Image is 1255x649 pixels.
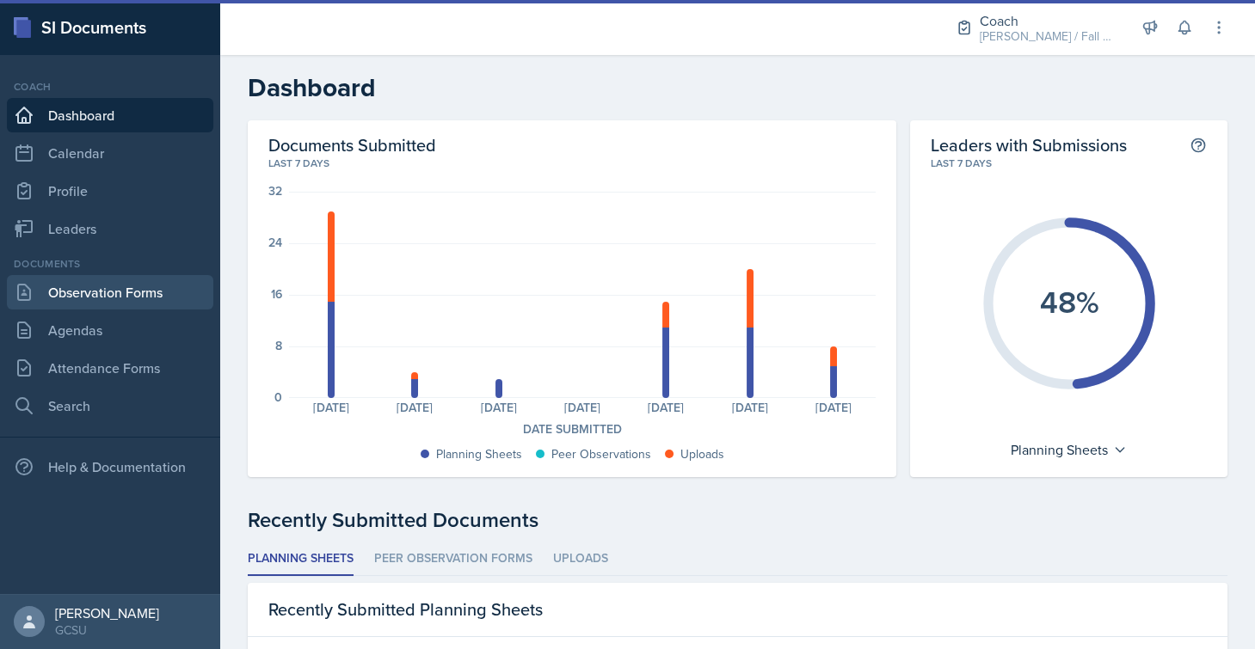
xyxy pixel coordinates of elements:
div: 24 [268,236,282,248]
li: Uploads [553,542,608,576]
a: Search [7,389,213,423]
h2: Documents Submitted [268,134,876,156]
div: Date Submitted [268,420,876,438]
div: [DATE] [540,401,624,413]
div: [PERSON_NAME] [55,604,159,621]
div: Documents [7,256,213,272]
div: [DATE] [708,401,791,413]
a: Agendas [7,313,213,347]
div: Last 7 days [931,156,1207,171]
div: Recently Submitted Planning Sheets [248,583,1227,637]
div: GCSU [55,621,159,639]
a: Profile [7,174,213,208]
h2: Leaders with Submissions [931,134,1127,156]
div: Last 7 days [268,156,876,171]
h2: Dashboard [248,72,1227,103]
li: Planning Sheets [248,542,354,576]
a: Observation Forms [7,275,213,309]
div: Coach [7,79,213,95]
div: [DATE] [457,401,540,413]
div: Uploads [680,445,724,463]
a: Calendar [7,136,213,170]
text: 48% [1039,279,1098,324]
div: Recently Submitted Documents [248,505,1227,536]
li: Peer Observation Forms [374,542,532,576]
div: 16 [271,288,282,300]
div: [DATE] [792,401,876,413]
div: [DATE] [372,401,456,413]
div: [DATE] [289,401,372,413]
div: 0 [274,391,282,403]
div: Help & Documentation [7,450,213,484]
div: Peer Observations [551,445,651,463]
div: Planning Sheets [436,445,522,463]
a: Dashboard [7,98,213,132]
div: Coach [980,10,1117,31]
a: Leaders [7,211,213,246]
div: [DATE] [624,401,708,413]
a: Attendance Forms [7,351,213,385]
div: 32 [268,185,282,197]
div: 8 [275,340,282,352]
div: Planning Sheets [1002,436,1135,463]
div: [PERSON_NAME] / Fall 2025 [980,28,1117,46]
